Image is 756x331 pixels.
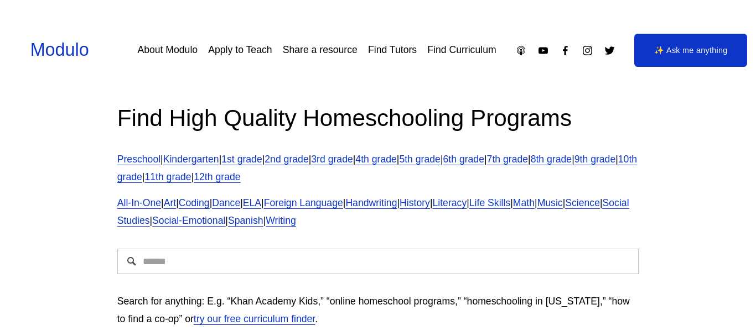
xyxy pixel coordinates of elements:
a: 1st grade [221,154,262,165]
p: | | | | | | | | | | | | | [117,151,639,186]
a: 8th grade [531,154,572,165]
a: Social-Emotional [152,215,225,226]
a: Modulo [30,40,89,60]
a: 7th grade [487,154,528,165]
a: Music [537,197,563,208]
a: Share a resource [283,40,358,60]
a: 10th grade [117,154,637,182]
a: Dance [212,197,240,208]
input: Search [117,249,639,274]
a: History [400,197,430,208]
a: 11th grade [144,171,191,182]
a: 5th grade [399,154,440,165]
a: All-In-One [117,197,161,208]
a: try our free curriculum finder [194,313,315,324]
a: Math [513,197,535,208]
a: YouTube [537,45,549,56]
a: Art [164,197,177,208]
a: ✨ Ask me anything [634,34,747,67]
a: 12th grade [194,171,240,182]
a: Handwriting [345,197,397,208]
a: Foreign Language [264,197,343,208]
a: Find Curriculum [427,40,496,60]
a: Writing [266,215,296,226]
a: Kindergarten [163,154,219,165]
a: 9th grade [574,154,615,165]
a: Instagram [582,45,593,56]
a: Coding [179,197,210,208]
a: 6th grade [443,154,484,165]
a: Apply to Teach [208,40,272,60]
a: Find Tutors [368,40,417,60]
a: Science [565,197,600,208]
a: Facebook [560,45,571,56]
h2: Find High Quality Homeschooling Programs [117,103,639,133]
a: Apple Podcasts [515,45,527,56]
a: 3rd grade [311,154,353,165]
a: 2nd grade [265,154,308,165]
a: 4th grade [355,154,396,165]
a: Twitter [604,45,615,56]
a: About Modulo [137,40,198,60]
a: Preschool [117,154,160,165]
a: Life Skills [469,197,510,208]
p: | | | | | | | | | | | | | | | | [117,195,639,230]
p: Search for anything: E.g. “Khan Academy Kids,” “online homeschool programs,” “homeschooling in [U... [117,293,639,328]
a: Social Studies [117,197,629,226]
a: Spanish [228,215,263,226]
a: Literacy [432,197,467,208]
a: ELA [243,197,261,208]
